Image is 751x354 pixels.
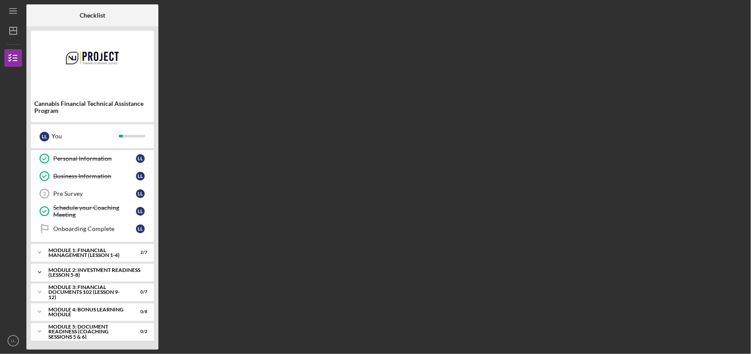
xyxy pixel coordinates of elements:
[136,224,145,233] div: L L
[136,172,145,181] div: L L
[48,285,125,300] div: Module 3: Financial Documents 102 (Lesson 9-12)
[132,329,147,334] div: 0 / 2
[132,309,147,314] div: 0 / 8
[53,204,136,218] div: Schedule your Coaching Meeting
[53,225,136,232] div: Onboarding Complete
[80,12,105,19] b: Checklist
[4,332,22,350] button: LL
[35,185,150,202] a: 3Pre SurveyLL
[35,167,150,185] a: Business InformationLL
[53,173,136,180] div: Business Information
[35,202,150,220] a: Schedule your Coaching MeetingLL
[43,191,46,196] tspan: 3
[48,307,125,317] div: Module 4: Bonus Learning Module
[136,207,145,216] div: L L
[136,189,145,198] div: L L
[35,220,150,238] a: Onboarding CompleteLL
[48,248,125,258] div: Module 1: Financial Management (Lesson 1-4)
[51,129,119,144] div: You
[53,155,136,162] div: Personal Information
[53,190,136,197] div: Pre Survey
[132,250,147,255] div: 2 / 7
[11,339,16,343] text: LL
[132,289,147,295] div: 0 / 7
[48,324,125,340] div: Module 5: Document Readiness (Coaching Sessions 5 & 6)
[34,100,150,114] div: Cannabis Financial Technical Assistance Program
[136,154,145,163] div: L L
[35,150,150,167] a: Personal InformationLL
[40,132,49,141] div: L L
[48,267,143,278] div: Module 2: Investment Readiness (Lesson 5-8)
[31,35,154,88] img: Product logo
